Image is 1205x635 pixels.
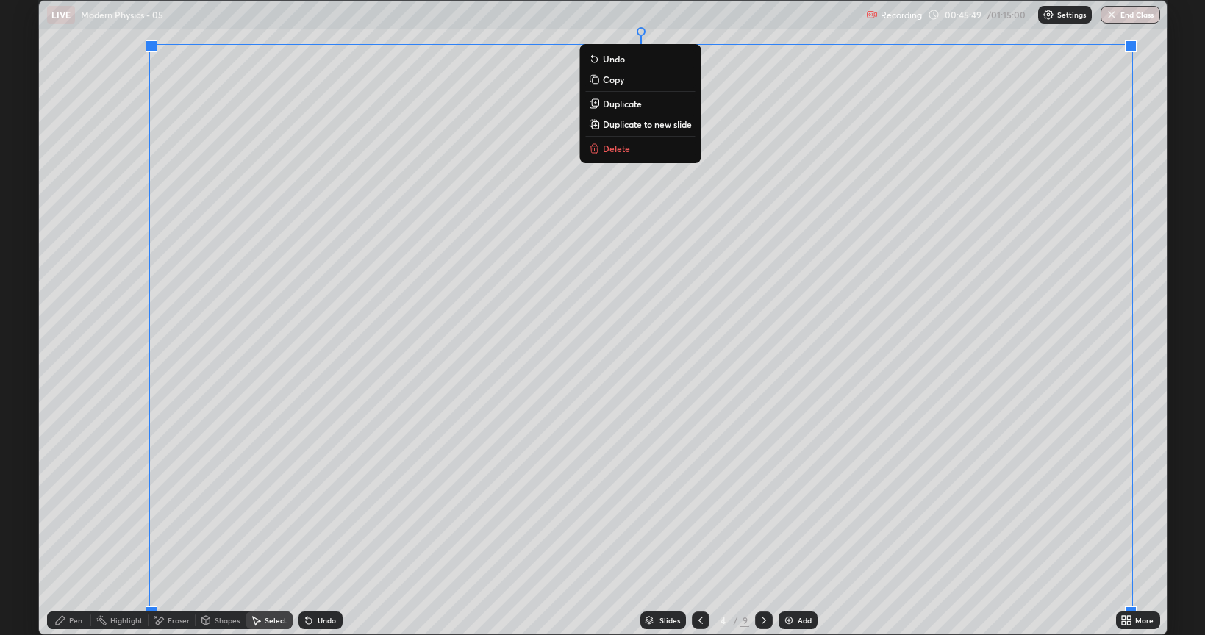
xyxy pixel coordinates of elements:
button: Undo [585,50,695,68]
button: End Class [1101,6,1160,24]
div: / [733,616,737,625]
button: Copy [585,71,695,88]
p: Modern Physics - 05 [81,9,163,21]
button: Duplicate [585,95,695,112]
div: Slides [659,617,680,624]
p: Duplicate [603,98,642,110]
img: add-slide-button [783,614,795,626]
img: recording.375f2c34.svg [866,9,878,21]
div: Highlight [110,617,143,624]
div: 4 [715,616,730,625]
div: Select [265,617,287,624]
div: Shapes [215,617,240,624]
img: end-class-cross [1106,9,1118,21]
button: Delete [585,140,695,157]
p: Duplicate to new slide [603,118,692,130]
p: LIVE [51,9,71,21]
div: 9 [740,614,749,627]
p: Recording [881,10,922,21]
p: Delete [603,143,630,154]
div: More [1135,617,1154,624]
div: Pen [69,617,82,624]
div: Eraser [168,617,190,624]
button: Duplicate to new slide [585,115,695,133]
div: Add [798,617,812,624]
p: Copy [603,73,624,85]
img: class-settings-icons [1043,9,1054,21]
p: Settings [1057,11,1086,18]
div: Undo [318,617,336,624]
p: Undo [603,53,625,65]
